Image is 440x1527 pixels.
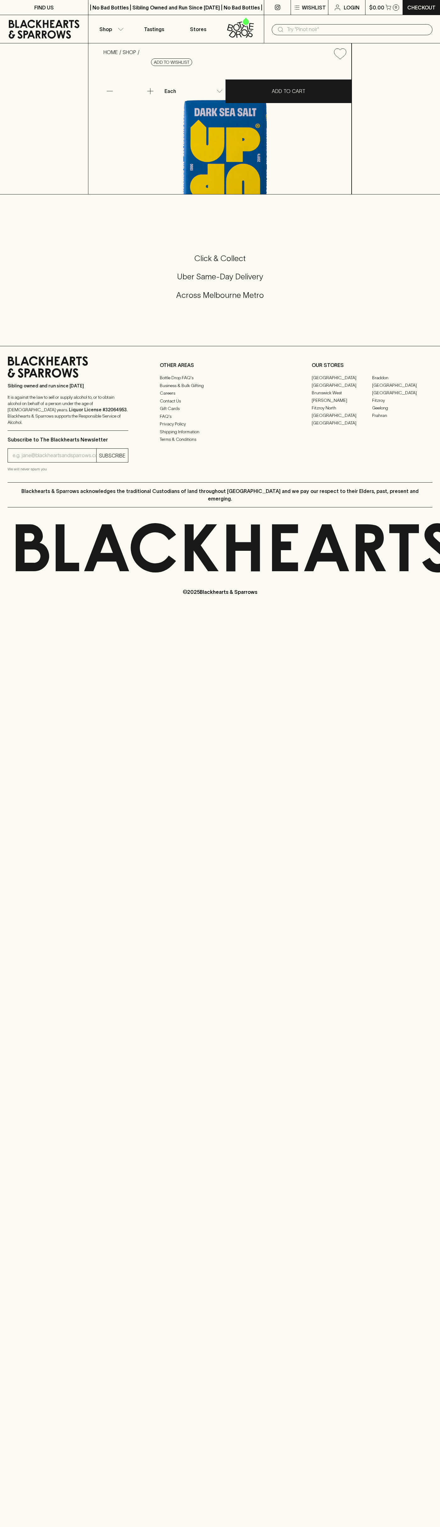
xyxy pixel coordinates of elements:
[312,374,372,381] a: [GEOGRAPHIC_DATA]
[97,449,128,462] button: SUBSCRIBE
[160,390,281,397] a: Careers
[272,87,305,95] p: ADD TO CART
[287,25,427,35] input: Try "Pinot noir"
[164,87,176,95] p: Each
[8,253,432,264] h5: Click & Collect
[99,25,112,33] p: Shop
[8,466,128,472] p: We will never spam you
[98,64,351,194] img: 37014.png
[151,58,192,66] button: Add to wishlist
[8,228,432,333] div: Call to action block
[312,361,432,369] p: OUR STORES
[331,46,349,62] button: Add to wishlist
[144,25,164,33] p: Tastings
[226,79,352,103] button: ADD TO CART
[8,436,128,443] p: Subscribe to The Blackhearts Newsletter
[160,413,281,420] a: FAQ's
[372,412,432,419] a: Prahran
[132,15,176,43] a: Tastings
[395,6,397,9] p: 0
[88,15,132,43] button: Shop
[160,382,281,389] a: Business & Bulk Gifting
[372,397,432,404] a: Fitzroy
[302,4,326,11] p: Wishlist
[160,374,281,382] a: Bottle Drop FAQ's
[312,381,372,389] a: [GEOGRAPHIC_DATA]
[312,389,372,397] a: Brunswick West
[8,394,128,425] p: It is against the law to sell or supply alcohol to, or to obtain alcohol on behalf of a person un...
[8,271,432,282] h5: Uber Same-Day Delivery
[372,381,432,389] a: [GEOGRAPHIC_DATA]
[69,407,127,412] strong: Liquor License #32064953
[12,487,428,502] p: Blackhearts & Sparrows acknowledges the traditional Custodians of land throughout [GEOGRAPHIC_DAT...
[407,4,436,11] p: Checkout
[312,404,372,412] a: Fitzroy North
[162,85,225,97] div: Each
[99,452,125,459] p: SUBSCRIBE
[103,49,118,55] a: HOME
[13,451,96,461] input: e.g. jane@blackheartsandsparrows.com.au
[160,420,281,428] a: Privacy Policy
[190,25,206,33] p: Stores
[160,405,281,413] a: Gift Cards
[160,428,281,435] a: Shipping Information
[312,419,372,427] a: [GEOGRAPHIC_DATA]
[372,404,432,412] a: Geelong
[123,49,136,55] a: SHOP
[160,361,281,369] p: OTHER AREAS
[8,290,432,300] h5: Across Melbourne Metro
[8,383,128,389] p: Sibling owned and run since [DATE]
[160,397,281,405] a: Contact Us
[372,374,432,381] a: Braddon
[160,436,281,443] a: Terms & Conditions
[312,397,372,404] a: [PERSON_NAME]
[372,389,432,397] a: [GEOGRAPHIC_DATA]
[34,4,54,11] p: FIND US
[176,15,220,43] a: Stores
[312,412,372,419] a: [GEOGRAPHIC_DATA]
[369,4,384,11] p: $0.00
[344,4,359,11] p: Login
